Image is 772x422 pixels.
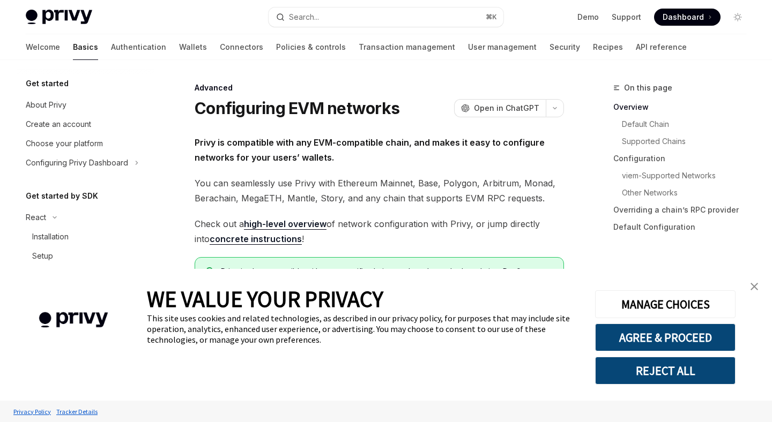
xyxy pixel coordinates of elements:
button: REJECT ALL [595,357,736,385]
button: Open in ChatGPT [454,99,546,117]
a: About Privy [17,95,154,115]
a: close banner [744,276,765,297]
div: Create an account [26,118,91,131]
img: company logo [16,297,131,343]
div: Advanced [195,82,564,93]
span: WE VALUE YOUR PRIVACY [147,285,383,313]
h1: Configuring EVM networks [195,99,399,118]
a: Policies & controls [276,34,346,60]
a: Transaction management [359,34,455,60]
a: Supported Chains [613,133,755,150]
a: Authentication [111,34,166,60]
div: Setup [32,250,53,262]
a: Choose your platform [17,134,154,153]
a: Default Configuration [613,218,755,236]
a: Default Chain [613,116,755,133]
img: light logo [26,10,92,25]
a: Security [550,34,580,60]
span: Check out a of network configuration with Privy, or jump directly into ! [195,216,564,246]
a: Installation [17,227,154,246]
a: API reference [636,34,687,60]
div: Search... [289,11,319,24]
img: close banner [751,283,758,290]
button: AGREE & PROCEED [595,323,736,351]
a: Dashboard [654,9,721,26]
a: Privacy Policy [11,402,54,421]
a: Create an account [17,115,154,134]
button: MANAGE CHOICES [595,290,736,318]
h5: Get started by SDK [26,190,98,202]
span: Open in ChatGPT [474,103,539,114]
a: viem-Supported Networks [613,167,755,184]
a: User management [468,34,537,60]
a: Configuration [613,150,755,167]
button: Toggle React section [17,208,154,227]
div: React [26,211,46,224]
a: Connectors [220,34,263,60]
div: Installation [32,230,69,243]
span: You can seamlessly use Privy with Ethereum Mainnet, Base, Polygon, Arbitrum, Monad, Berachain, Me... [195,176,564,206]
span: ⌘ K [486,13,497,21]
button: Toggle dark mode [729,9,746,26]
span: Dashboard [663,12,704,22]
a: high-level overview [244,218,326,230]
div: This site uses cookies and related technologies, as described in our privacy policy, for purposes... [147,313,579,345]
span: On this page [624,81,672,94]
a: Welcome [26,34,60,60]
svg: Tip [206,267,213,277]
a: Basics [73,34,98,60]
div: Configuring Privy Dashboard [26,156,128,169]
button: Toggle Configuring Privy Dashboard section [17,153,154,172]
a: concrete instructions [210,233,302,245]
a: Demo [577,12,599,22]
a: Overview [613,99,755,116]
strong: Privy is compatible with any EVM-compatible chain, and makes it easy to configure networks for yo... [195,137,545,163]
a: Support [612,12,641,22]
a: Setup [17,246,154,266]
a: Overriding a chain’s RPC provider [613,201,755,218]
span: Privy is also compatible with app-specific chains, such as those deployed via a RaaS provider. Se... [221,266,553,288]
a: Tracker Details [54,402,100,421]
div: About Privy [26,99,66,111]
a: Wallets [179,34,207,60]
a: Other Networks [613,184,755,201]
h5: Get started [26,77,69,90]
a: Recipes [593,34,623,60]
div: Choose your platform [26,137,103,150]
a: Quickstart [17,266,154,285]
button: Open search [269,7,503,27]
